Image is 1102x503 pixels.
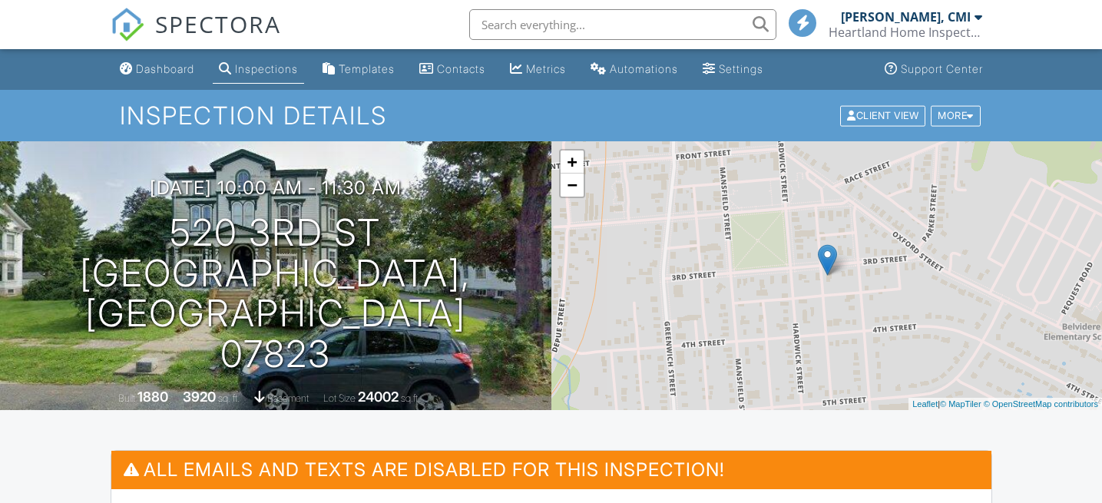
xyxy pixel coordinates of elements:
a: © MapTiler [940,399,981,409]
div: Templates [339,62,395,75]
a: Support Center [879,55,989,84]
a: Dashboard [114,55,200,84]
a: Zoom out [561,174,584,197]
span: sq. ft. [218,392,240,404]
div: Settings [719,62,763,75]
div: Metrics [526,62,566,75]
a: Client View [839,109,929,121]
div: 24002 [358,389,399,405]
a: Automations (Basic) [584,55,684,84]
div: Client View [840,105,925,126]
a: Settings [697,55,769,84]
a: Zoom in [561,151,584,174]
span: SPECTORA [155,8,281,40]
input: Search everything... [469,9,776,40]
div: Heartland Home Inspections LLC [829,25,982,40]
div: Automations [610,62,678,75]
span: Built [118,392,135,404]
a: © OpenStreetMap contributors [984,399,1098,409]
img: The Best Home Inspection Software - Spectora [111,8,144,41]
span: Lot Size [323,392,356,404]
div: More [931,105,981,126]
h1: Inspection Details [120,102,981,129]
a: SPECTORA [111,21,281,53]
a: Inspections [213,55,304,84]
div: Dashboard [136,62,194,75]
div: [PERSON_NAME], CMI [841,9,971,25]
h3: [DATE] 10:00 am - 11:30 am [150,177,402,198]
div: | [908,398,1102,411]
a: Metrics [504,55,572,84]
div: Support Center [901,62,983,75]
div: 1880 [137,389,168,405]
div: Contacts [437,62,485,75]
h3: All emails and texts are disabled for this inspection! [111,451,991,488]
h1: 520 3rd St [GEOGRAPHIC_DATA], [GEOGRAPHIC_DATA] 07823 [25,213,527,375]
a: Contacts [413,55,491,84]
a: Templates [316,55,401,84]
span: basement [267,392,309,404]
div: 3920 [183,389,216,405]
a: Leaflet [912,399,938,409]
div: Inspections [235,62,298,75]
span: sq.ft. [401,392,420,404]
